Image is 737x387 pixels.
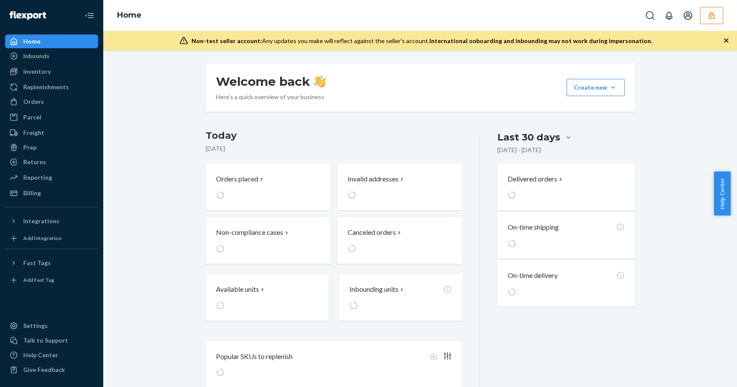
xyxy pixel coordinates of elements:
[314,75,326,87] img: hand-wave emoji
[508,174,564,184] button: Delivered orders
[23,276,54,284] div: Add Fast Tag
[349,284,398,294] p: Inbounding units
[508,271,558,281] p: On-time delivery
[23,189,41,197] div: Billing
[5,140,98,154] a: Prep
[110,3,148,28] ol: breadcrumbs
[5,214,98,228] button: Integrations
[5,126,98,140] a: Freight
[348,174,398,184] p: Invalid addresses
[660,7,678,24] button: Open notifications
[23,37,40,46] div: Home
[117,10,142,20] a: Home
[206,164,330,210] button: Orders placed
[206,217,330,264] button: Non-compliance cases
[206,274,329,321] button: Available units
[206,144,463,153] p: [DATE]
[5,95,98,109] a: Orders
[5,186,98,200] a: Billing
[23,97,44,106] div: Orders
[497,131,560,144] div: Last 30 days
[5,34,98,48] a: Home
[5,334,98,347] button: Talk to Support
[81,7,98,24] button: Close Navigation
[23,52,49,60] div: Inbounds
[23,128,44,137] div: Freight
[23,365,65,374] div: Give Feedback
[339,274,462,321] button: Inbounding units
[23,217,59,225] div: Integrations
[5,171,98,184] a: Reporting
[23,83,69,91] div: Replenishments
[497,146,541,154] p: [DATE] - [DATE]
[23,113,41,122] div: Parcel
[23,234,62,242] div: Add Integration
[191,37,652,45] div: Any updates you make will reflect against the seller's account.
[5,256,98,270] button: Fast Tags
[23,143,37,152] div: Prep
[5,65,98,78] a: Inventory
[23,351,58,359] div: Help Center
[714,172,731,215] button: Help Center
[429,37,652,44] span: International onboarding and inbounding may not work during impersonation.
[5,319,98,333] a: Settings
[641,7,659,24] button: Open Search Box
[5,80,98,94] a: Replenishments
[5,273,98,287] a: Add Fast Tag
[5,363,98,377] button: Give Feedback
[9,11,46,20] img: Flexport logo
[23,259,51,267] div: Fast Tags
[337,217,462,264] button: Canceled orders
[23,158,46,166] div: Returns
[508,222,559,232] p: On-time shipping
[216,352,293,362] p: Popular SKUs to replenish
[206,129,463,143] h3: Today
[5,49,98,63] a: Inbounds
[23,321,48,330] div: Settings
[216,174,258,184] p: Orders placed
[23,67,51,76] div: Inventory
[5,155,98,169] a: Returns
[679,7,697,24] button: Open account menu
[191,37,262,44] span: Non-test seller account:
[5,231,98,245] a: Add Integration
[216,74,326,89] h1: Welcome back
[337,164,462,210] button: Invalid addresses
[216,284,259,294] p: Available units
[23,336,68,345] div: Talk to Support
[5,110,98,124] a: Parcel
[23,173,52,182] div: Reporting
[216,228,283,237] p: Non-compliance cases
[5,348,98,362] a: Help Center
[348,228,396,237] p: Canceled orders
[567,79,625,96] button: Create new
[216,93,326,101] p: Here’s a quick overview of your business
